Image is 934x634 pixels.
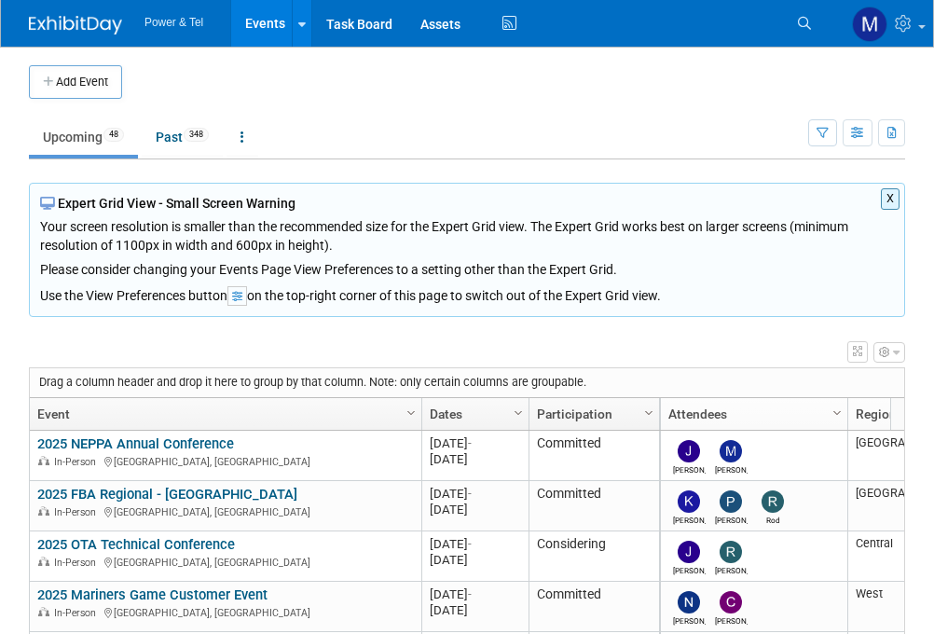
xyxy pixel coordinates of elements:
a: Column Settings [402,398,422,426]
div: [GEOGRAPHIC_DATA], [GEOGRAPHIC_DATA] [37,503,413,519]
span: Power & Tel [144,16,203,29]
span: Column Settings [404,406,419,420]
img: Rod Philp [762,490,784,513]
span: In-Person [54,506,102,518]
span: - [468,487,472,501]
div: [GEOGRAPHIC_DATA], [GEOGRAPHIC_DATA] [37,453,413,469]
div: [GEOGRAPHIC_DATA], [GEOGRAPHIC_DATA] [37,604,413,620]
div: Drag a column header and drop it here to group by that column. Note: only certain columns are gro... [30,368,904,398]
img: Chad Smith [720,591,742,613]
div: Your screen resolution is smaller than the recommended size for the Expert Grid view. The Expert ... [40,213,894,279]
img: Kevin Wilkes [678,490,700,513]
td: Committed [529,481,659,531]
span: Column Settings [830,406,845,420]
td: Considering [529,531,659,582]
a: Column Settings [509,398,529,426]
div: Please consider changing your Events Page View Preferences to a setting other than the Expert Grid. [40,255,894,279]
a: Past348 [142,119,223,155]
span: Column Settings [511,406,526,420]
button: X [881,188,900,210]
div: [DATE] [430,602,520,618]
div: [DATE] [430,536,520,552]
div: Robert Zuzek [715,563,748,575]
a: 2025 Mariners Game Customer Event [37,586,268,603]
div: Chad Smith [715,613,748,626]
div: [GEOGRAPHIC_DATA], [GEOGRAPHIC_DATA] [37,554,413,570]
img: John Gautieri [678,440,700,462]
div: [DATE] [430,451,520,467]
a: Participation [537,398,647,430]
a: 2025 FBA Regional - [GEOGRAPHIC_DATA] [37,486,297,503]
div: Rod Philp [757,513,790,525]
span: In-Person [54,607,102,619]
span: - [468,537,472,551]
a: 2025 NEPPA Annual Conference [37,435,234,452]
img: In-Person Event [38,456,49,465]
img: In-Person Event [38,506,49,516]
a: Column Settings [639,398,660,426]
div: [DATE] [430,586,520,602]
span: In-Person [54,456,102,468]
div: [DATE] [430,552,520,568]
a: Upcoming48 [29,119,138,155]
div: [DATE] [430,502,520,517]
div: Use the View Preferences button on the top-right corner of this page to switch out of the Expert ... [40,279,894,306]
span: Column Settings [641,406,656,420]
div: Paul Beit [715,513,748,525]
span: 48 [103,128,124,142]
img: Michael Mackeben [720,440,742,462]
a: Column Settings [828,398,848,426]
span: 348 [184,128,209,142]
img: In-Person Event [38,607,49,616]
span: - [468,436,472,450]
span: In-Person [54,557,102,569]
img: Robert Zuzek [720,541,742,563]
a: 2025 OTA Technical Conference [37,536,235,553]
div: Kevin Wilkes [673,513,706,525]
button: Add Event [29,65,122,99]
img: ExhibitDay [29,16,122,34]
a: Dates [430,398,516,430]
div: [DATE] [430,435,520,451]
img: Paul Beit [720,490,742,513]
img: Judd Bartley [678,541,700,563]
a: Event [37,398,409,430]
div: Expert Grid View - Small Screen Warning [40,194,894,213]
div: Judd Bartley [673,563,706,575]
a: Attendees [668,398,835,430]
div: Michael Mackeben [715,462,748,475]
img: Madalyn Bobbitt [852,7,887,42]
div: Nate Derbyshire [673,613,706,626]
td: Committed [529,431,659,481]
img: Nate Derbyshire [678,591,700,613]
div: John Gautieri [673,462,706,475]
div: [DATE] [430,486,520,502]
span: - [468,587,472,601]
td: Committed [529,582,659,632]
img: In-Person Event [38,557,49,566]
